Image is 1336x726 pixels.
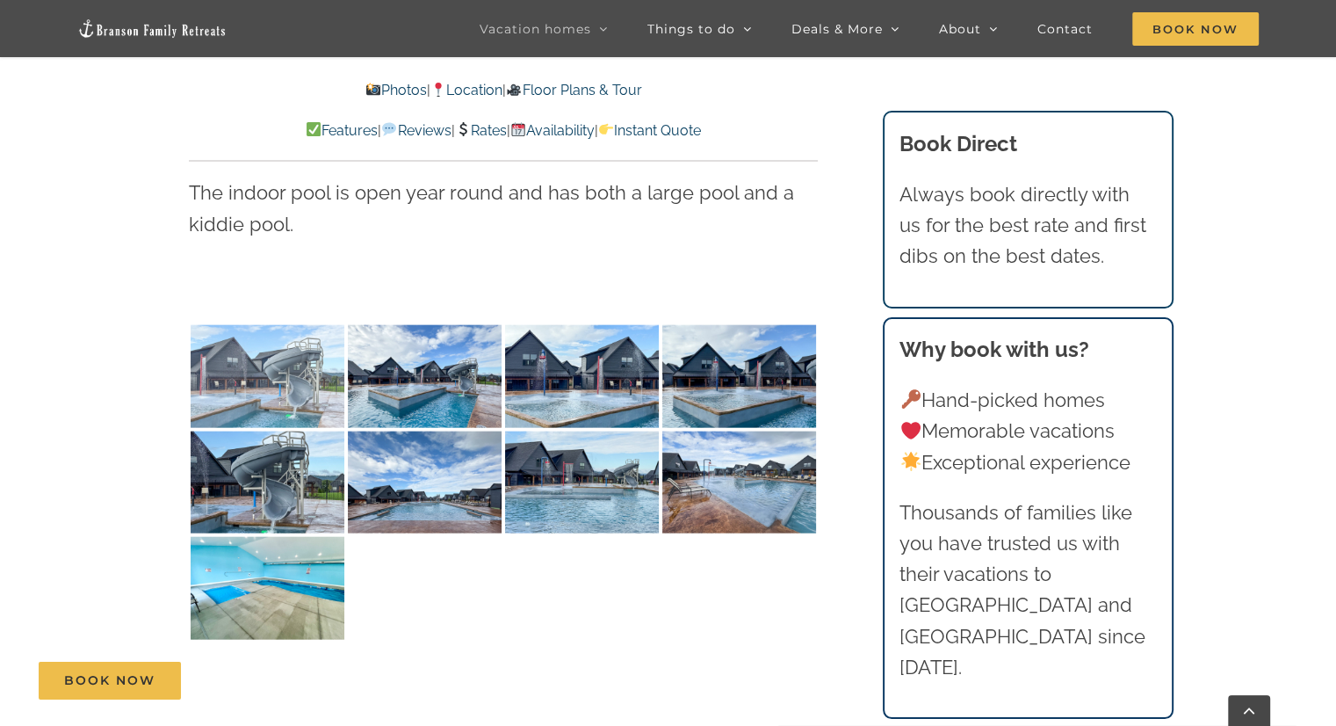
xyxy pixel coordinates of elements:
[456,122,470,136] img: 💲
[901,452,921,471] img: 🌟
[39,662,181,700] a: Book Now
[430,82,502,98] a: Location
[899,179,1156,272] p: Always book directly with us for the best rate and first dibs on the best dates.
[191,325,344,428] img: Rocky-Shores-neighborhood-pool-1110-scaled
[1037,23,1093,35] span: Contact
[365,82,427,98] a: Photos
[431,83,445,97] img: 📍
[381,122,451,139] a: Reviews
[505,325,659,428] img: Rocky-Shores-neighborhood-pool-1109-scaled
[189,79,818,102] p: | |
[189,120,818,142] p: | | | |
[662,325,816,428] img: Rocky-Shores-neighborhood-pool-1112-scaled
[348,432,502,534] img: Rocky-Shores-neighborhood-pool-1102-scaled
[511,122,525,136] img: 📆
[480,23,591,35] span: Vacation homes
[189,178,818,239] p: The indoor pool is open year round and has both a large pool and a kiddie pool.
[306,122,378,139] a: Features
[64,673,155,688] span: Book Now
[191,432,344,534] img: Rocky-Shores-neighborhood-pool-1111-scaled
[899,497,1156,683] p: Thousands of families like you have trusted us with their vacations to [GEOGRAPHIC_DATA] and [GEO...
[507,83,521,97] img: 🎥
[899,334,1156,366] h3: Why book with us?
[191,537,344,640] img: Rocky-Shores-indoor-pool-scaled
[307,122,321,136] img: ✅
[901,421,921,440] img: ❤️
[505,432,659,534] img: Rocky-Shores-neighborhood-pool-1103-scaled
[901,389,921,409] img: 🔑
[899,131,1017,156] b: Book Direct
[382,122,396,136] img: 💬
[599,122,613,136] img: 👉
[899,385,1156,478] p: Hand-picked homes Memorable vacations Exceptional experience
[662,432,816,534] img: Rocky-Shores-neighborhood-pool-1106-scaled
[366,83,380,97] img: 📸
[77,18,227,39] img: Branson Family Retreats Logo
[455,122,507,139] a: Rates
[506,82,641,98] a: Floor Plans & Tour
[939,23,981,35] span: About
[791,23,883,35] span: Deals & More
[510,122,595,139] a: Availability
[598,122,701,139] a: Instant Quote
[1132,12,1259,46] span: Book Now
[647,23,735,35] span: Things to do
[348,325,502,428] img: Rocky-Shores-neighborhood-pool-1108-scaled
